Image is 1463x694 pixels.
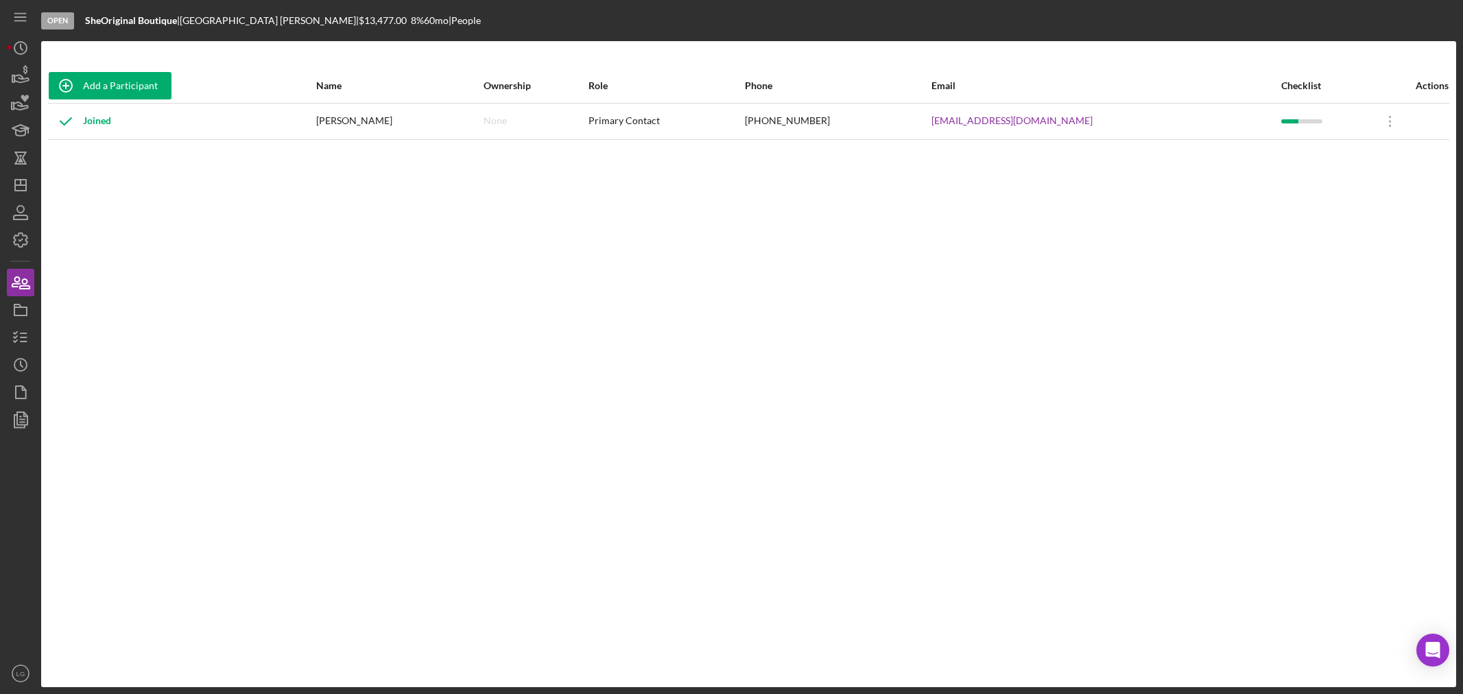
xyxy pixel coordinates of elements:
[745,80,930,91] div: Phone
[180,15,359,26] div: [GEOGRAPHIC_DATA] [PERSON_NAME] |
[588,104,744,139] div: Primary Contact
[484,115,507,126] div: None
[49,104,111,139] div: Joined
[316,80,482,91] div: Name
[16,670,25,678] text: LG
[1416,634,1449,667] div: Open Intercom Messenger
[931,115,1093,126] a: [EMAIL_ADDRESS][DOMAIN_NAME]
[424,15,449,26] div: 60 mo
[85,14,177,26] b: SheOriginal Boutique
[83,72,158,99] div: Add a Participant
[85,15,180,26] div: |
[449,15,481,26] div: | People
[316,104,482,139] div: [PERSON_NAME]
[588,80,744,91] div: Role
[359,15,411,26] div: $13,477.00
[41,12,74,29] div: Open
[745,104,930,139] div: [PHONE_NUMBER]
[484,80,587,91] div: Ownership
[7,660,34,687] button: LG
[1373,80,1449,91] div: Actions
[1281,80,1372,91] div: Checklist
[411,15,424,26] div: 8 %
[49,72,171,99] button: Add a Participant
[931,80,1281,91] div: Email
